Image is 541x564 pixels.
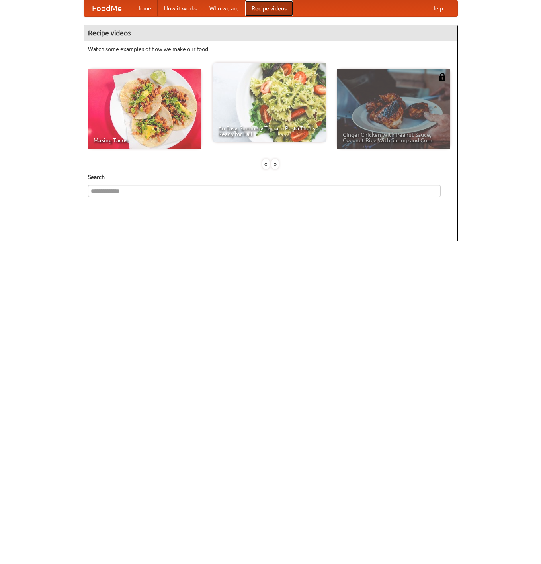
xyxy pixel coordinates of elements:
a: Making Tacos [88,69,201,149]
a: Home [130,0,158,16]
a: Recipe videos [245,0,293,16]
div: « [262,159,270,169]
a: An Easy, Summery Tomato Pasta That's Ready for Fall [213,63,326,142]
h5: Search [88,173,453,181]
img: 483408.png [438,73,446,81]
div: » [271,159,279,169]
a: FoodMe [84,0,130,16]
a: Who we are [203,0,245,16]
h4: Recipe videos [84,25,457,41]
span: Making Tacos [94,138,195,143]
span: An Easy, Summery Tomato Pasta That's Ready for Fall [218,126,320,137]
a: How it works [158,0,203,16]
a: Help [425,0,449,16]
p: Watch some examples of how we make our food! [88,45,453,53]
